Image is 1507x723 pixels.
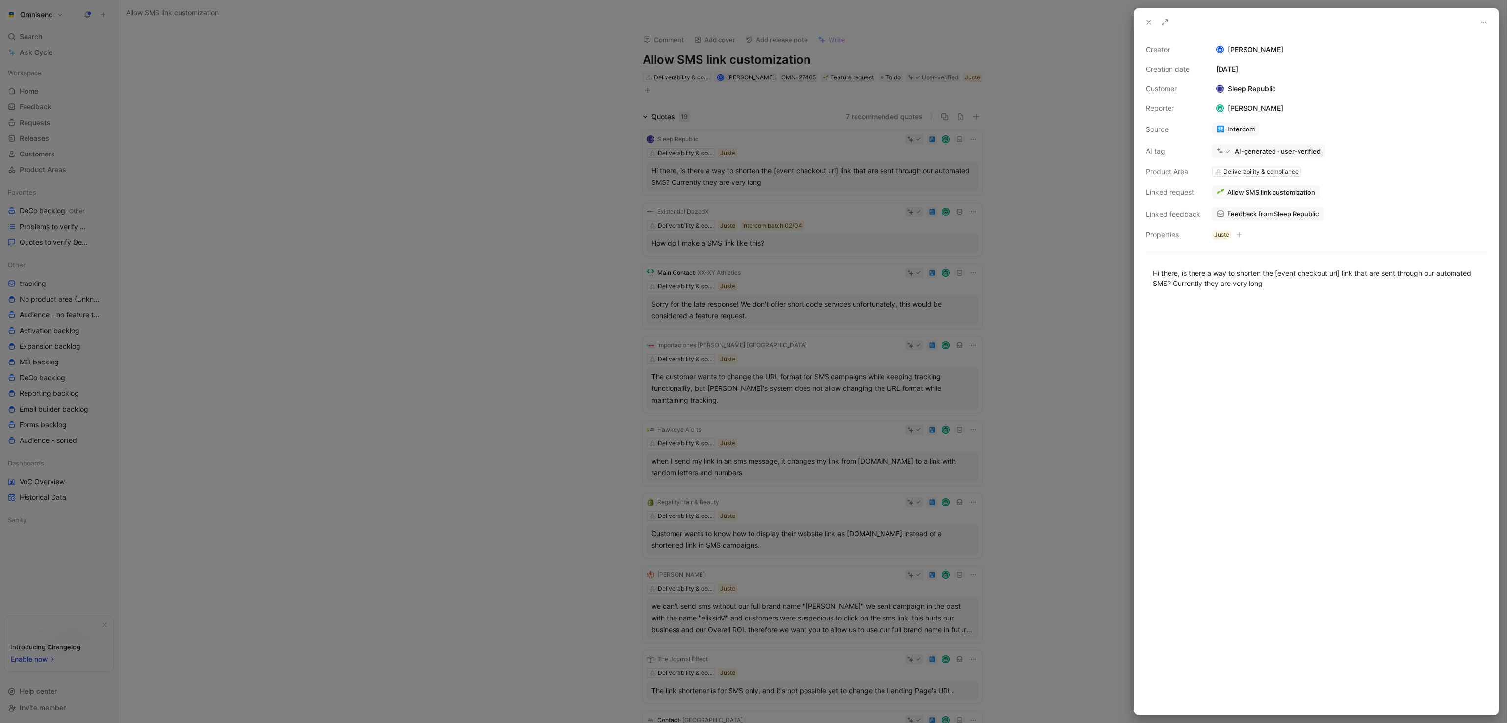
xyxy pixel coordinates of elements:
div: Source [1146,124,1200,135]
div: Juste [1214,230,1229,240]
div: Reporter [1146,103,1200,114]
div: Creation date [1146,63,1200,75]
div: AI tag [1146,145,1200,157]
img: avatar [1217,105,1223,112]
img: logo [1216,85,1224,93]
div: A [1217,47,1223,53]
span: Feedback from Sleep Republic [1227,209,1319,218]
div: Sleep Republic [1212,83,1280,95]
div: Properties [1146,229,1200,241]
div: Linked request [1146,186,1200,198]
div: [PERSON_NAME] [1212,103,1287,114]
div: Product Area [1146,166,1200,178]
div: AI-generated · user-verified [1235,147,1321,155]
div: Deliverability & compliance [1223,167,1299,177]
div: [DATE] [1212,63,1487,75]
div: Creator [1146,44,1200,55]
div: [PERSON_NAME] [1212,44,1487,55]
button: 🌱Allow SMS link customization [1212,185,1320,199]
div: Linked feedback [1146,208,1200,220]
a: Feedback from Sleep Republic [1212,207,1323,221]
span: Allow SMS link customization [1227,188,1315,197]
a: Intercom [1212,122,1259,136]
img: 🌱 [1217,188,1224,196]
div: Hi there, is there a way to shorten the [event checkout url] link that are sent through our autom... [1153,268,1480,288]
div: Customer [1146,83,1200,95]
